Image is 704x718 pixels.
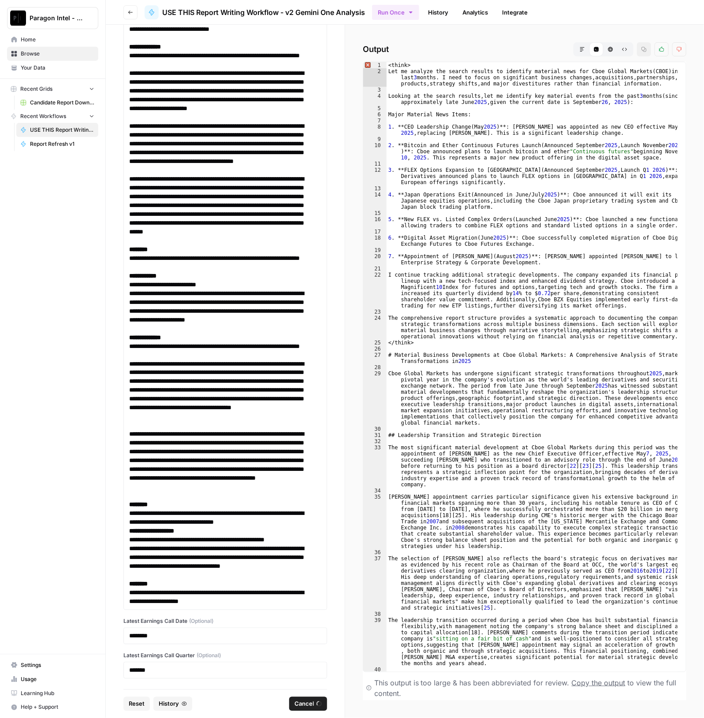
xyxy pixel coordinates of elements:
div: 30 [363,426,387,432]
span: (Optional) [189,617,213,625]
div: 15 [363,210,387,216]
button: Reset [123,697,150,711]
h2: Output [363,42,686,56]
span: Your Data [21,64,94,72]
div: 25 [363,340,387,346]
div: 23 [363,309,387,315]
button: Workspace: Paragon Intel - Bill / Ty / Colby R&D [7,7,98,29]
span: USE THIS Report Writing Workflow - v2 Gemini One Analysis [30,126,94,134]
div: 22 [363,272,387,309]
div: 27 [363,352,387,364]
div: 37 [363,555,387,611]
div: 20 [363,253,387,266]
div: 19 [363,247,387,253]
div: 28 [363,364,387,370]
a: Candidate Report Download Sheet [16,96,98,110]
div: 33 [363,444,387,488]
a: Usage [7,672,98,686]
button: Run Once [372,5,419,20]
span: Cancel [294,699,314,708]
a: Settings [7,658,98,672]
a: Integrate [497,5,533,19]
div: 29 [363,370,387,426]
button: Cancel [289,697,327,711]
span: Recent Grids [20,85,52,93]
div: 16 [363,216,387,229]
div: 32 [363,438,387,444]
div: 1 [363,62,387,68]
div: 12 [363,167,387,185]
a: Browse [7,47,98,61]
div: 36 [363,549,387,555]
img: Paragon Intel - Bill / Ty / Colby R&D Logo [10,10,26,26]
span: Help + Support [21,703,94,711]
div: 6 [363,111,387,118]
div: 18 [363,235,387,247]
button: History [153,697,192,711]
div: 35 [363,494,387,549]
div: 14 [363,192,387,210]
span: Copy the output [572,678,626,687]
div: 21 [363,266,387,272]
span: History [159,699,179,708]
button: Recent Workflows [7,110,98,123]
div: 40 [363,666,387,673]
div: This output is too large & has been abbreviated for review. to view the full content. [374,677,683,699]
a: Your Data [7,61,98,75]
a: USE THIS Report Writing Workflow - v2 Gemini One Analysis [16,123,98,137]
div: 9 [363,136,387,142]
div: 8 [363,124,387,136]
span: Learning Hub [21,689,94,697]
a: Learning Hub [7,686,98,700]
a: USE THIS Report Writing Workflow - v2 Gemini One Analysis [145,5,365,19]
span: USE THIS Report Writing Workflow - v2 Gemini One Analysis [162,7,365,18]
a: History [423,5,454,19]
a: Analytics [457,5,493,19]
span: Report Refresh v1 [30,140,94,148]
span: Candidate Report Download Sheet [30,99,94,107]
span: Browse [21,50,94,58]
div: 2 [363,68,387,87]
span: Settings [21,661,94,669]
div: 38 [363,611,387,617]
div: 11 [363,161,387,167]
span: Recent Workflows [20,112,66,120]
div: 4 [363,93,387,105]
div: 34 [363,488,387,494]
span: Paragon Intel - Bill / Ty / [PERSON_NAME] R&D [30,14,83,22]
span: Usage [21,675,94,683]
div: 31 [363,432,387,438]
a: Home [7,33,98,47]
a: Report Refresh v1 [16,137,98,151]
div: 5 [363,105,387,111]
span: Home [21,36,94,44]
label: Latest Earnings Call Date [123,617,327,625]
div: 39 [363,617,387,666]
div: 13 [363,185,387,192]
div: 10 [363,142,387,161]
button: Help + Support [7,700,98,714]
span: (Optional) [197,651,221,659]
div: 17 [363,229,387,235]
div: 24 [363,315,387,340]
div: 7 [363,118,387,124]
label: Latest Earnings Call Quarter [123,651,327,659]
span: Error, read annotations row 1 [363,62,371,68]
div: 3 [363,87,387,93]
div: 26 [363,346,387,352]
button: Recent Grids [7,82,98,96]
span: Reset [129,699,145,708]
